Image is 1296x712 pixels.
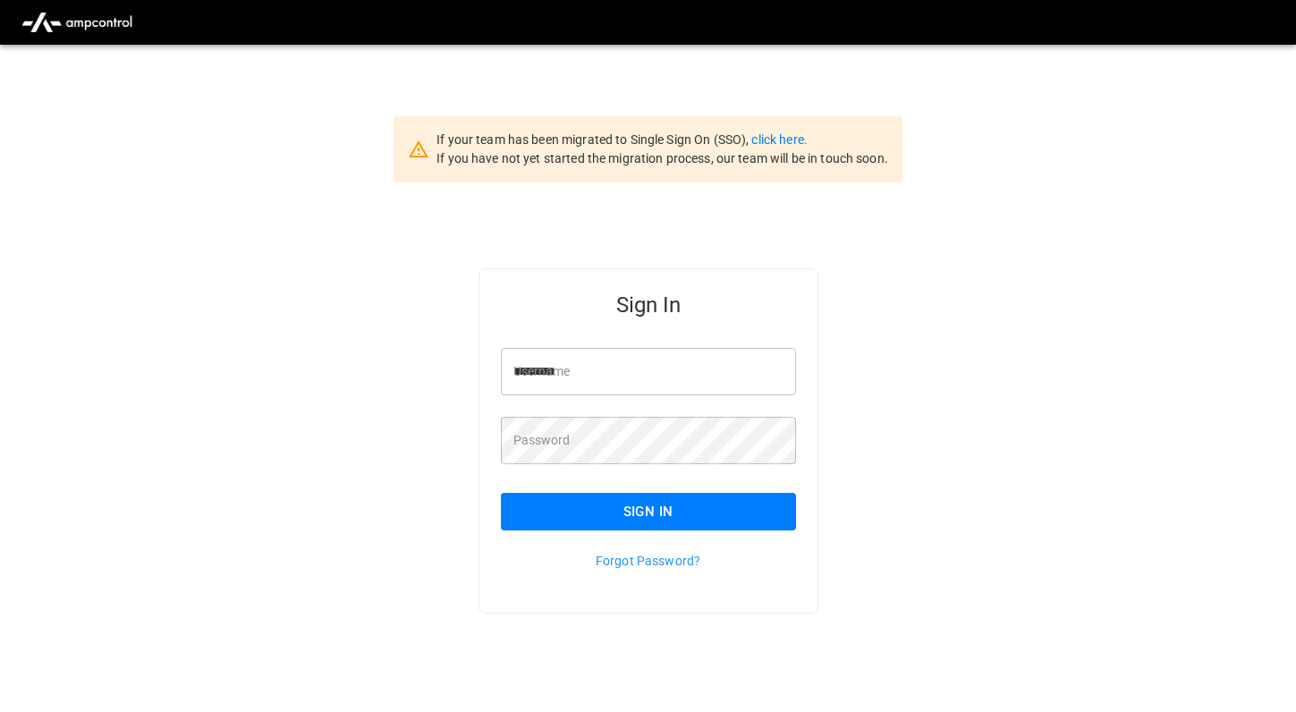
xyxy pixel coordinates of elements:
h5: Sign In [501,291,796,319]
a: click here. [751,132,807,147]
button: Sign In [501,493,796,530]
span: If your team has been migrated to Single Sign On (SSO), [436,132,751,147]
p: Forgot Password? [501,552,796,570]
img: ampcontrol.io logo [14,5,140,39]
span: If you have not yet started the migration process, our team will be in touch soon. [436,151,888,165]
